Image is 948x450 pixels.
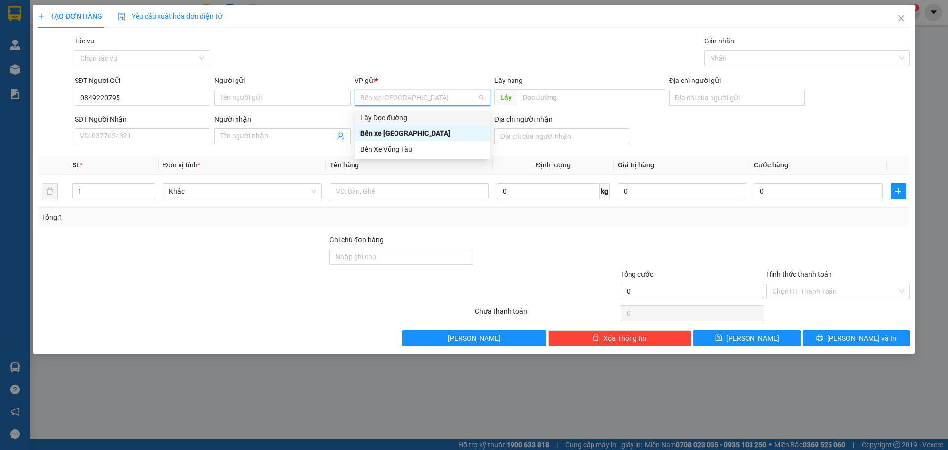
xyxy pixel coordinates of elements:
[669,75,805,86] div: Địa chỉ người gửi
[897,14,905,22] span: close
[214,75,350,86] div: Người gửi
[214,114,350,124] div: Người nhận
[494,89,517,105] span: Lấy
[355,75,490,86] div: VP gửi
[360,90,484,105] span: Bến xe Quảng Ngãi
[592,334,599,342] span: delete
[494,114,630,124] div: Địa chỉ người nhận
[754,161,788,169] span: Cước hàng
[118,12,222,20] span: Yêu cầu xuất hóa đơn điện tử
[715,334,722,342] span: save
[355,110,490,125] div: Lấy Dọc đường
[38,12,102,20] span: TẠO ĐƠN HÀNG
[803,330,910,346] button: printer[PERSON_NAME] và In
[360,144,484,155] div: Bến Xe Vũng Tàu
[75,37,94,45] label: Tác vụ
[887,5,915,33] button: Close
[669,90,805,106] input: Địa chỉ của người gửi
[163,161,200,169] span: Đơn vị tính
[474,306,620,323] div: Chưa thanh toán
[360,112,484,123] div: Lấy Dọc đường
[891,187,906,195] span: plus
[517,89,665,105] input: Dọc đường
[402,330,546,346] button: [PERSON_NAME]
[816,334,823,342] span: printer
[355,141,490,157] div: Bến Xe Vũng Tàu
[330,183,489,199] input: VD: Bàn, Ghế
[693,330,800,346] button: save[PERSON_NAME]
[360,128,484,139] div: Bến xe [GEOGRAPHIC_DATA]
[169,184,316,199] span: Khác
[891,183,906,199] button: plus
[329,236,384,244] label: Ghi chú đơn hàng
[600,183,610,199] span: kg
[330,161,359,169] span: Tên hàng
[494,77,523,84] span: Lấy hàng
[75,114,210,124] div: SĐT Người Nhận
[329,249,473,265] input: Ghi chú đơn hàng
[337,132,345,140] span: user-add
[621,270,653,278] span: Tổng cước
[726,333,779,344] span: [PERSON_NAME]
[75,75,210,86] div: SĐT Người Gửi
[42,183,58,199] button: delete
[618,161,654,169] span: Giá trị hàng
[766,270,832,278] label: Hình thức thanh toán
[355,125,490,141] div: Bến xe Quảng Ngãi
[72,161,80,169] span: SL
[448,333,501,344] span: [PERSON_NAME]
[42,212,366,223] div: Tổng: 1
[618,183,746,199] input: 0
[548,330,692,346] button: deleteXóa Thông tin
[603,333,646,344] span: Xóa Thông tin
[118,13,126,21] img: icon
[536,161,571,169] span: Định lượng
[827,333,896,344] span: [PERSON_NAME] và In
[38,13,45,20] span: plus
[494,128,630,144] input: Địa chỉ của người nhận
[704,37,734,45] label: Gán nhãn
